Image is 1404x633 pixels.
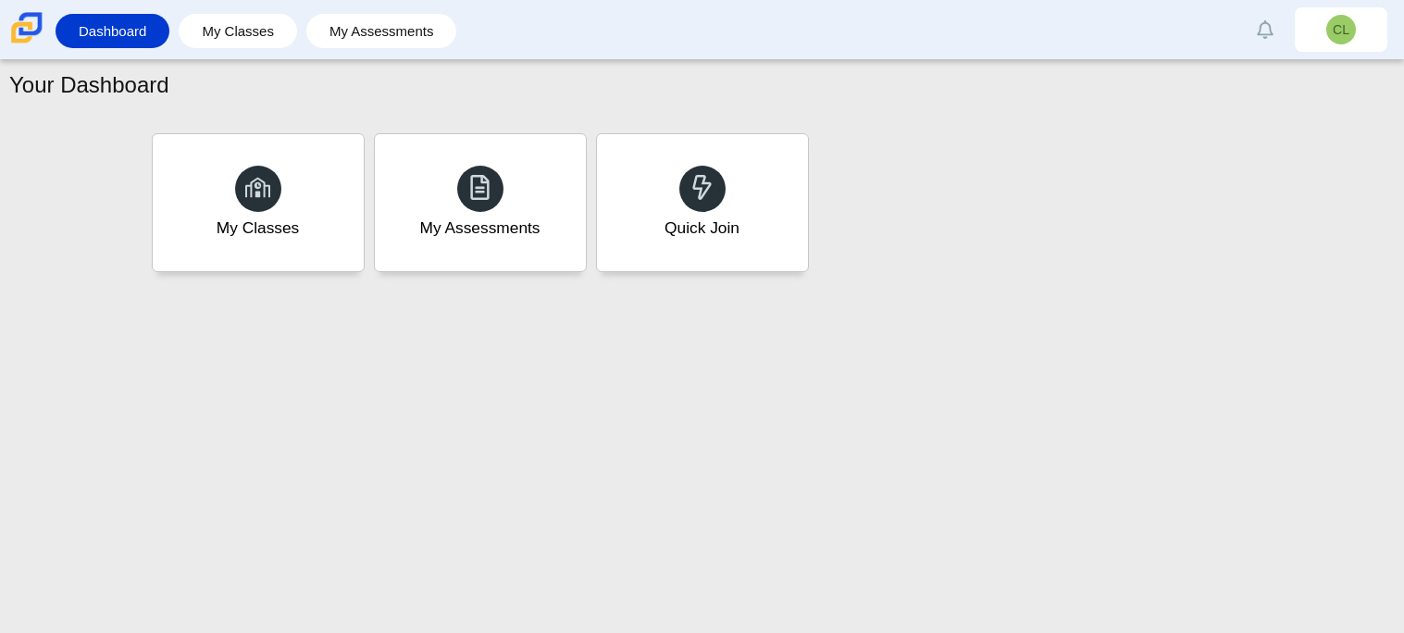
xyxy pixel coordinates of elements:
h1: Your Dashboard [9,69,169,101]
span: CL [1333,23,1349,36]
a: Dashboard [65,14,160,48]
div: My Classes [217,217,300,240]
a: Quick Join [596,133,809,272]
div: My Assessments [420,217,540,240]
a: My Assessments [316,14,448,48]
a: My Classes [152,133,365,272]
img: Carmen School of Science & Technology [7,8,46,47]
div: Quick Join [665,217,739,240]
a: My Classes [188,14,288,48]
a: My Assessments [374,133,587,272]
a: CL [1295,7,1387,52]
a: Alerts [1245,9,1286,50]
a: Carmen School of Science & Technology [7,34,46,50]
